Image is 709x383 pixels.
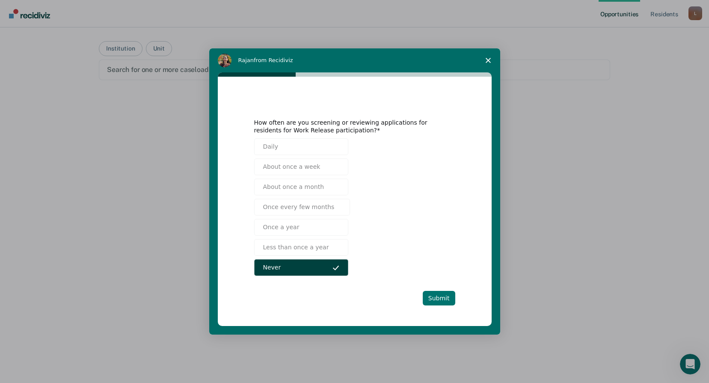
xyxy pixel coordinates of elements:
[254,57,293,63] span: from Recidiviz
[254,159,348,175] button: About once a week
[254,259,348,276] button: Never
[423,291,455,305] button: Submit
[476,48,500,72] span: Close survey
[263,203,335,212] span: Once every few months
[263,183,324,191] span: About once a month
[254,119,442,134] div: How often are you screening or reviewing applications for residents for Work Release participation?
[254,179,348,195] button: About once a month
[263,223,300,232] span: Once a year
[263,243,329,252] span: Less than once a year
[218,54,231,67] img: Profile image for Rajan
[254,138,348,155] button: Daily
[254,219,348,236] button: Once a year
[263,263,281,272] span: Never
[238,57,254,63] span: Rajan
[263,142,278,151] span: Daily
[254,199,350,215] button: Once every few months
[254,239,348,256] button: Less than once a year
[263,162,320,171] span: About once a week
